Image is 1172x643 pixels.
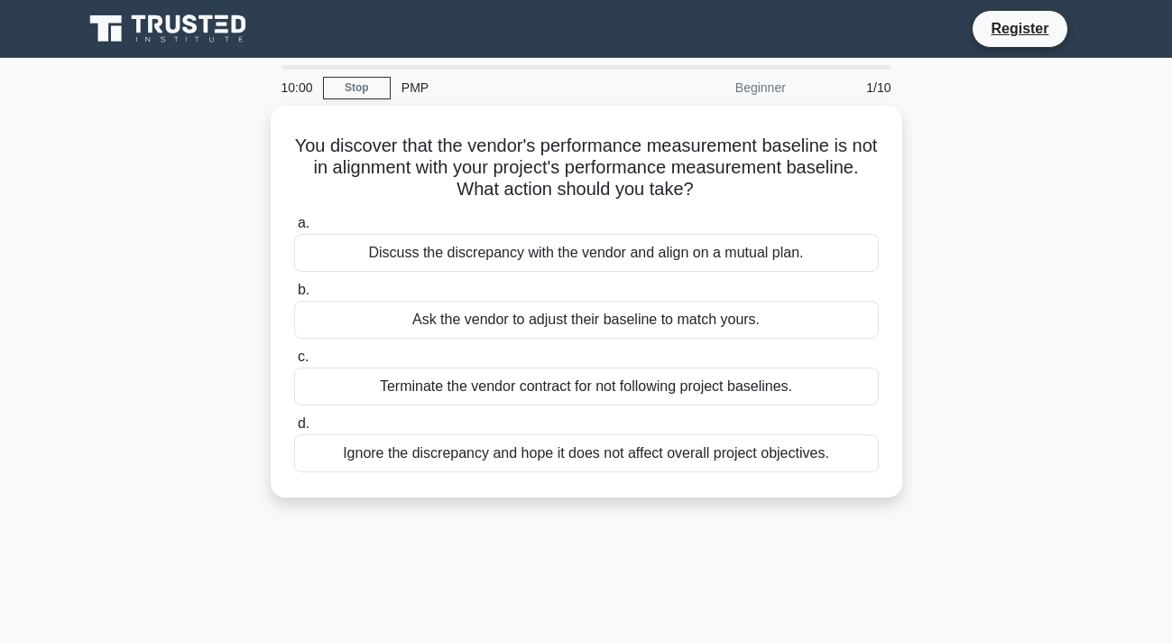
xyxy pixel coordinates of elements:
[298,215,309,230] span: a.
[980,17,1059,40] a: Register
[797,70,902,106] div: 1/10
[294,301,879,339] div: Ask the vendor to adjust their baseline to match yours.
[298,282,309,297] span: b.
[391,70,639,106] div: PMP
[294,434,879,472] div: Ignore the discrepancy and hope it does not affect overall project objectives.
[298,349,309,364] span: c.
[639,70,797,106] div: Beginner
[292,135,881,201] h5: You discover that the vendor's performance measurement baseline is not in alignment with your pro...
[271,70,323,106] div: 10:00
[294,368,879,405] div: Terminate the vendor contract for not following project baselines.
[298,415,309,431] span: d.
[294,234,879,272] div: Discuss the discrepancy with the vendor and align on a mutual plan.
[323,77,391,99] a: Stop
